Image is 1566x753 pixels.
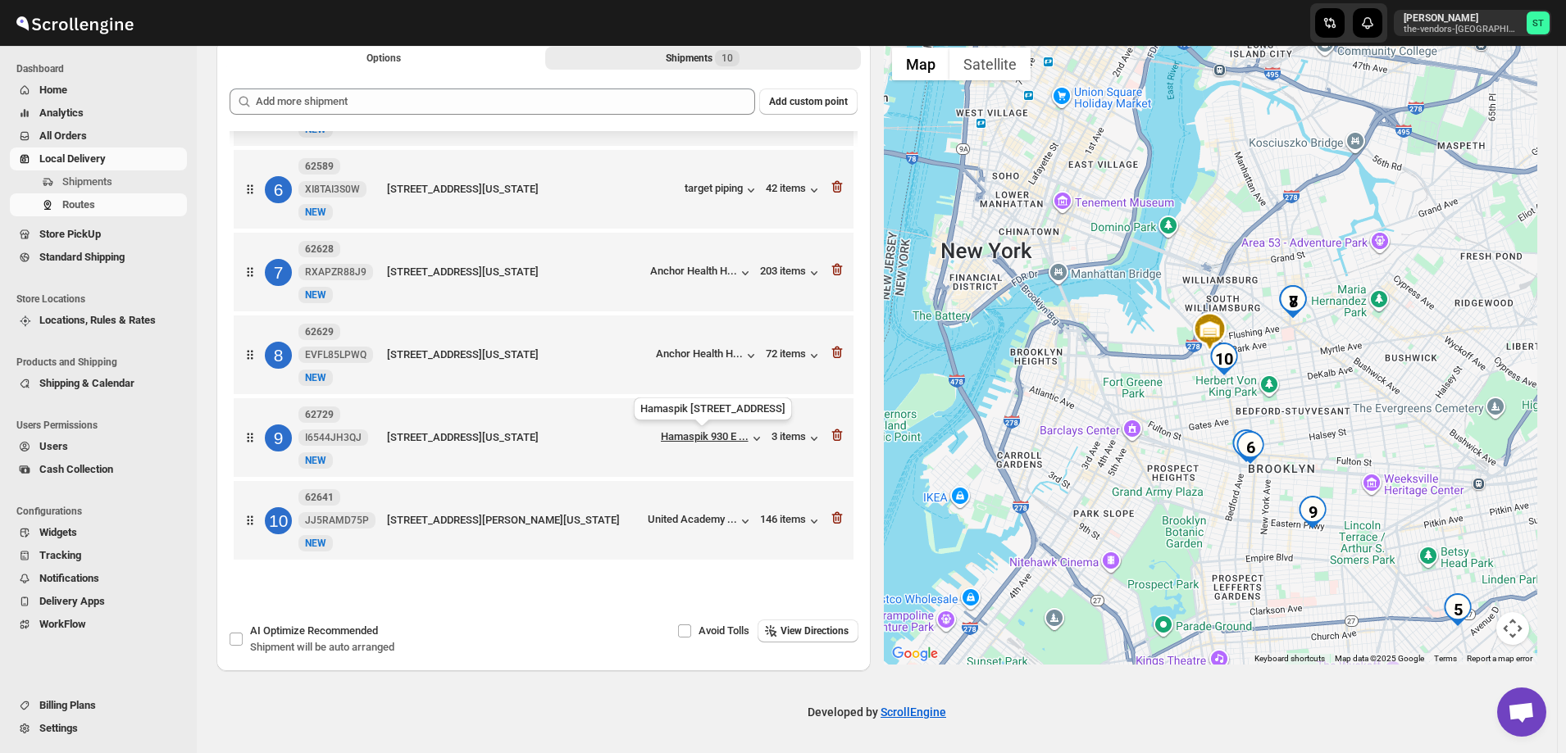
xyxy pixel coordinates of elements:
button: Widgets [10,521,187,544]
button: 42 items [766,182,822,198]
img: Google [888,643,942,665]
button: Shipments [10,170,187,193]
button: Notifications [10,567,187,590]
div: 6 [1234,431,1267,464]
div: 9 [1296,496,1329,528]
div: 6 [265,176,292,203]
div: 7 [265,259,292,286]
span: Shipments [62,175,112,188]
text: ST [1532,18,1544,29]
span: Home [39,84,67,96]
span: Products and Shipping [16,356,189,369]
button: 146 items [760,513,822,529]
span: I6544JH3QJ [305,431,362,444]
span: Widgets [39,526,77,538]
div: 662589XI8TAI3S0WNEW[STREET_ADDRESS][US_STATE]target piping42 items [234,150,854,229]
span: AI Optimize [250,624,378,637]
button: Locations, Rules & Rates [10,309,187,332]
button: WorkFlow [10,613,187,636]
div: [STREET_ADDRESS][US_STATE] [387,347,649,363]
b: 62589 [305,161,334,172]
button: Selected Shipments [545,47,861,70]
span: All Orders [39,129,87,142]
button: Delivery Apps [10,590,187,613]
div: 762628RXAPZR88J9NEW[STREET_ADDRESS][US_STATE]Anchor Health H...203 items [234,233,854,311]
span: Users Permissions [16,419,189,432]
div: 8 [1277,285,1309,318]
span: Notifications [39,572,99,584]
span: Shipping & Calendar [39,377,134,389]
span: Analytics [39,107,84,119]
b: 62628 [305,243,334,255]
span: WorkFlow [39,618,86,630]
button: Cash Collection [10,458,187,481]
button: 203 items [760,265,822,281]
button: Home [10,79,187,102]
button: All Orders [10,125,187,147]
button: View Directions [758,619,858,642]
button: All Route Options [226,47,542,70]
span: Configurations [16,505,189,518]
b: 62729 [305,409,334,420]
b: 62641 [305,492,334,503]
span: Avoid Tolls [699,624,749,637]
span: Recommended [307,624,378,637]
p: [PERSON_NAME] [1404,11,1520,25]
button: Shipping & Calendar [10,372,187,395]
div: 1062641JJ5RAMD75PNEW[STREET_ADDRESS][PERSON_NAME][US_STATE]United Academy ...146 items [234,481,854,560]
a: ScrollEngine [881,705,946,719]
button: Anchor Health H... [656,347,759,364]
span: Shipment will be auto arranged [250,641,394,653]
span: JJ5RAMD75P [305,514,369,527]
button: Show satellite imagery [949,48,1031,80]
span: Store PickUp [39,228,101,240]
div: Anchor Health H... [650,265,737,277]
span: Settings [39,722,78,734]
span: Map data ©2025 Google [1335,654,1424,663]
button: Analytics [10,102,187,125]
div: 72 items [766,347,822,364]
button: Users [10,435,187,458]
a: Open chat [1497,687,1546,737]
div: Shipments [666,50,740,66]
span: Locations, Rules & Rates [39,314,156,326]
span: Local Delivery [39,152,106,165]
a: Open this area in Google Maps (opens a new window) [888,643,942,665]
button: Add custom point [759,88,858,115]
button: Keyboard shortcuts [1254,653,1325,665]
span: NEW [305,372,326,383]
a: Terms [1434,654,1457,663]
div: Hamaspik 930 E ... [661,430,749,442]
span: View Directions [781,624,849,637]
div: 962729I6544JH3QJNEW[STREET_ADDRESS][US_STATE]Hamaspik 930 E ...3 items [234,398,854,477]
button: target piping [685,182,759,198]
button: Settings [10,717,187,740]
span: NEW [305,455,326,466]
div: [STREET_ADDRESS][PERSON_NAME][US_STATE] [387,512,641,528]
button: Tracking [10,544,187,567]
button: Anchor Health H... [650,265,753,281]
button: Map camera controls [1496,612,1529,645]
span: NEW [305,289,326,301]
button: Routes [10,193,187,216]
div: 9 [265,424,292,451]
span: Add custom point [769,95,848,108]
input: Add more shipment [256,88,755,115]
img: ScrollEngine [13,2,136,43]
span: Standard Shipping [39,251,125,263]
span: Simcha Trieger [1527,11,1550,34]
span: Tracking [39,549,81,561]
a: Report a map error [1467,654,1532,663]
b: 62629 [305,326,334,338]
span: Options [366,52,401,65]
span: 10 [722,52,733,65]
span: Cash Collection [39,463,113,475]
button: United Academy ... [648,513,753,529]
div: [STREET_ADDRESS][US_STATE] [387,264,644,280]
span: Store Locations [16,293,189,306]
div: 3 items [772,430,822,447]
div: 8 [265,342,292,369]
div: 10 [265,507,292,534]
